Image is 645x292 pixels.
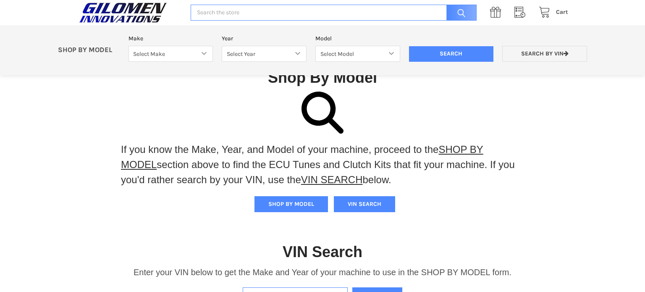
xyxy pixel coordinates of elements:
[191,5,477,21] input: Search the store
[121,142,524,187] p: If you know the Make, Year, and Model of your machine, proceed to the section above to find the E...
[77,68,568,87] h1: Shop By Model
[315,34,400,43] label: Model
[283,242,362,261] h1: VIN Search
[222,34,307,43] label: Year
[77,2,182,23] a: GILOMEN INNOVATIONS
[77,2,169,23] img: GILOMEN INNOVATIONS
[121,144,483,170] a: SHOP BY MODEL
[128,34,213,43] label: Make
[134,266,511,279] p: Enter your VIN below to get the Make and Year of your machine to use in the SHOP BY MODEL form.
[254,196,328,212] button: SHOP BY MODEL
[534,7,568,18] a: Cart
[54,46,124,55] p: SHOP BY MODEL
[442,5,477,21] input: Search
[301,174,363,185] a: VIN SEARCH
[502,46,587,62] a: Search by VIN
[556,8,568,16] span: Cart
[334,196,395,212] button: VIN SEARCH
[409,46,494,62] input: Search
